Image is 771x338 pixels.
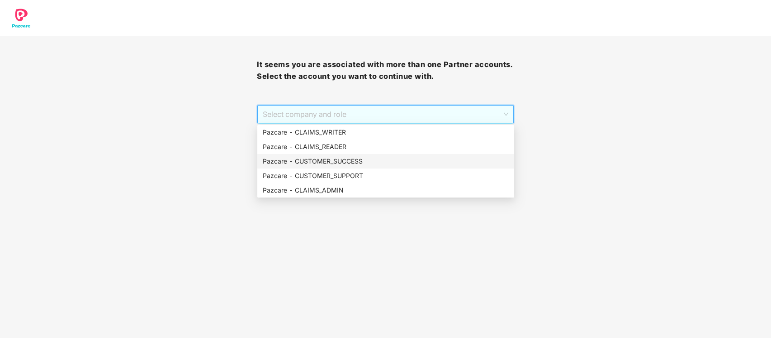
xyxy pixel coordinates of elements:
div: Pazcare - CUSTOMER_SUPPORT [257,169,514,183]
div: Pazcare - CLAIMS_WRITER [263,127,509,137]
h3: It seems you are associated with more than one Partner accounts. Select the account you want to c... [257,59,514,82]
div: Pazcare - CLAIMS_WRITER [257,125,514,140]
div: Pazcare - CLAIMS_ADMIN [257,183,514,198]
div: Pazcare - CLAIMS_READER [257,140,514,154]
span: Select company and role [263,106,508,123]
div: Pazcare - CUSTOMER_SUCCESS [263,156,509,166]
div: Pazcare - CLAIMS_ADMIN [263,185,509,195]
div: Pazcare - CUSTOMER_SUPPORT [263,171,509,181]
div: Pazcare - CUSTOMER_SUCCESS [257,154,514,169]
div: Pazcare - CLAIMS_READER [263,142,509,152]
